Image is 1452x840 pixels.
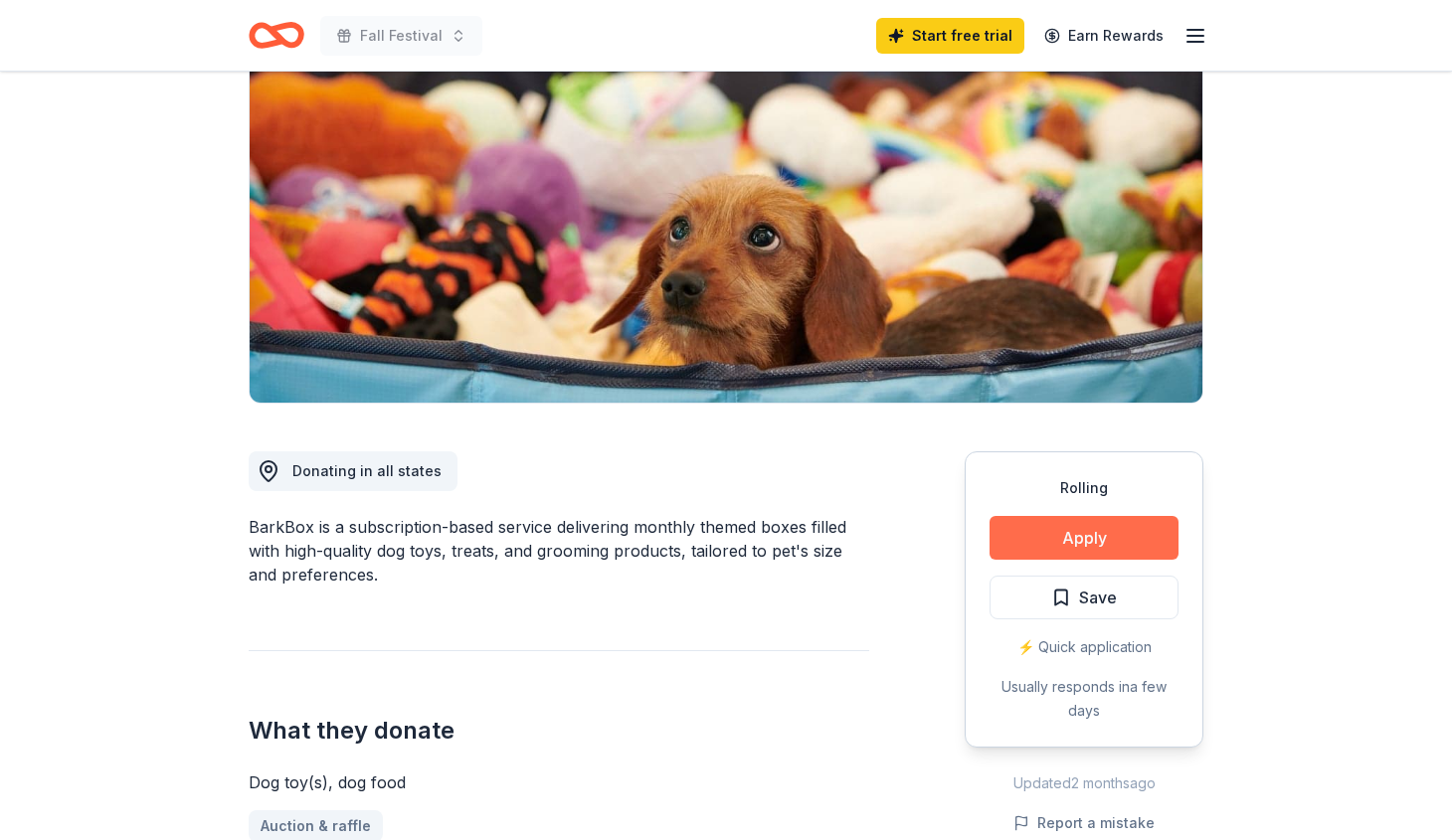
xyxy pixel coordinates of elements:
[320,16,482,56] button: Fall Festival
[876,18,1024,54] a: Start free trial
[1013,811,1155,835] button: Report a mistake
[965,771,1203,795] div: Updated 2 months ago
[249,515,869,587] div: BarkBox is a subscription-based service delivering monthly themed boxes filled with high-quality ...
[990,576,1179,619] button: Save
[249,770,869,794] div: Dog toy(s), dog food
[990,476,1179,500] div: Rolling
[990,516,1179,560] button: Apply
[990,675,1179,723] div: Usually responds in a few days
[360,24,443,48] span: Fall Festival
[1079,585,1117,610] span: Save
[249,715,869,747] h2: What they donate
[1032,18,1176,54] a: Earn Rewards
[249,12,304,59] a: Home
[292,462,442,479] span: Donating in all states
[990,635,1179,659] div: ⚡️ Quick application
[250,23,1202,403] img: Image for BarkBox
